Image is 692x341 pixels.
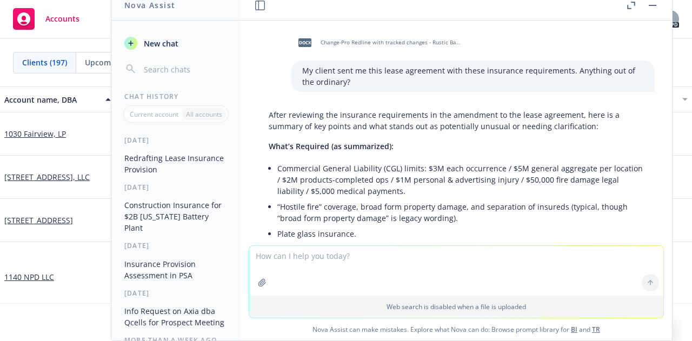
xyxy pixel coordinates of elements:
[277,199,644,226] li: “Hostile fire” coverage, broad form property damage, and separation of insureds (typical, though ...
[120,196,232,237] button: Construction Insurance for $2B [US_STATE] Battery Plant
[142,38,178,49] span: New chat
[120,34,232,53] button: New chat
[571,325,577,334] a: BI
[277,161,644,199] li: Commercial General Liability (CGL) limits: $3M each occurrence / $5M general aggregate per locati...
[130,110,178,119] p: Current account
[269,141,394,151] span: What’s Required (as summarized):
[111,92,241,101] div: Chat History
[245,318,668,340] span: Nova Assist can make mistakes. Explore what Nova can do: Browse prompt library for and
[111,289,241,298] div: [DATE]
[4,171,90,183] a: [STREET_ADDRESS], LLC
[45,15,79,23] span: Accounts
[9,4,84,34] a: Accounts
[291,29,464,56] div: docxChange-Pro Redline with tracked changes - Rustic Bakery - Third Amendment to Lease (Magnolia ...
[142,62,228,77] input: Search chats
[85,57,172,68] span: Upcoming renewals (56)
[269,109,644,132] p: After reviewing the insurance requirements in the amendment to the lease agreement, here is a sum...
[4,94,99,105] div: Account name, DBA
[302,65,644,88] p: My client sent me this lease agreement with these insurance requirements. Anything out of the ord...
[120,255,232,284] button: Insurance Provision Assessment in PSA
[120,149,232,178] button: Redrafting Lease Insurance Provision
[120,302,232,331] button: Info Request on Axia dba Qcells for Prospect Meeting
[277,226,644,242] li: Plate glass insurance.
[111,183,241,192] div: [DATE]
[256,302,657,311] p: Web search is disabled when a file is uploaded
[4,128,66,139] a: 1030 Fairview, LP
[298,38,311,46] span: docx
[22,57,67,68] span: Clients (197)
[4,215,73,226] a: [STREET_ADDRESS]
[277,242,644,257] li: Liquor liability/dram shop: $1M each event, $2M aggregate, Landlord as additional insured.
[186,110,222,119] p: All accounts
[4,271,54,283] a: 1140 NPD LLC
[592,325,600,334] a: TR
[321,39,462,46] span: Change-Pro Redline with tracked changes - Rustic Bakery - Third Amendment to Lease (Magnolia - La...
[111,136,241,145] div: [DATE]
[111,241,241,250] div: [DATE]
